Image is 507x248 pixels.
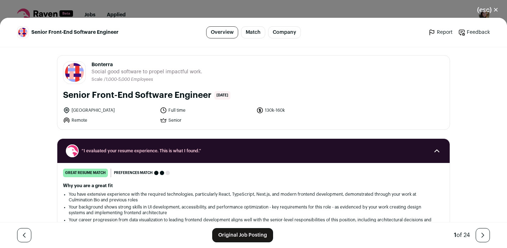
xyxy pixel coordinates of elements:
[454,232,456,238] span: 1
[63,90,211,101] h1: Senior Front-End Software Engineer
[114,169,153,176] span: Preferences match
[106,77,153,81] span: 1,000-5,000 Employees
[69,204,438,216] li: Your background shows strong skills in UI development, accessibility, and performance optimizatio...
[469,2,507,18] button: Close modal
[454,231,470,239] div: of 24
[63,117,156,124] li: Remote
[82,148,425,154] span: “I evaluated your resume experience. This is what I found.”
[69,191,438,203] li: You have extensive experience with the required technologies, particularly React, TypeScript, Nex...
[214,91,230,100] span: [DATE]
[92,77,104,82] li: Scale
[241,26,265,38] a: Match
[17,27,28,38] img: 225294540d9cb4729713ef4a62ab4f0f5fba2ba024956ae05a126d887837f809.jpg
[31,29,119,36] span: Senior Front-End Software Engineer
[63,107,156,114] li: [GEOGRAPHIC_DATA]
[212,228,273,242] a: Original Job Posting
[92,61,202,68] span: Bonterra
[206,26,238,38] a: Overview
[268,26,301,38] a: Company
[458,29,490,36] a: Feedback
[256,107,349,114] li: 130k-160k
[428,29,453,36] a: Report
[160,117,252,124] li: Senior
[160,107,252,114] li: Full time
[104,77,153,82] li: /
[63,169,108,177] div: great resume match
[92,68,202,75] span: Social good software to propel impactful work.
[69,217,438,228] li: Your career progression from data visualization to leading frontend development aligns well with ...
[63,62,85,84] img: 225294540d9cb4729713ef4a62ab4f0f5fba2ba024956ae05a126d887837f809.jpg
[63,183,444,189] h2: Why you are a great fit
